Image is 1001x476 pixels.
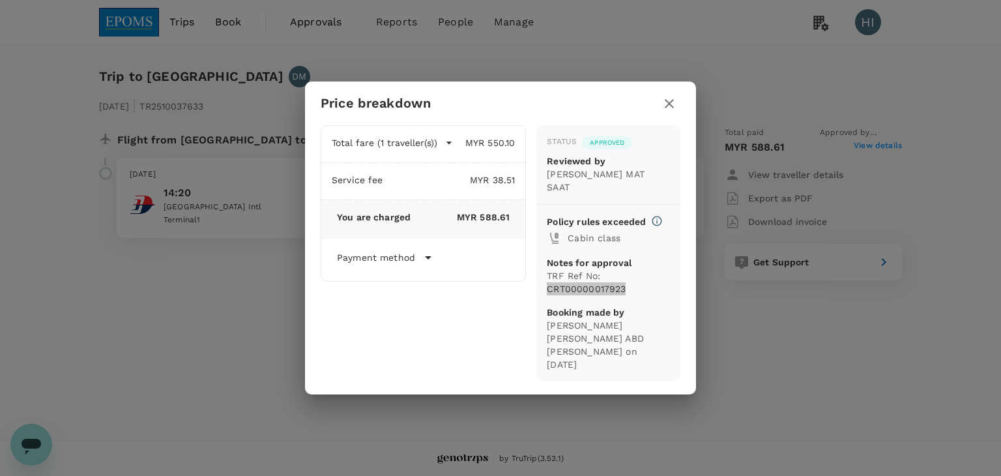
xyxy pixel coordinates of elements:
[582,138,632,147] span: Approved
[332,136,437,149] p: Total fare (1 traveller(s))
[547,215,646,228] p: Policy rules exceeded
[383,173,515,186] p: MYR 38.51
[337,211,411,224] p: You are charged
[321,93,431,113] h6: Price breakdown
[547,168,670,194] p: [PERSON_NAME] MAT SAAT
[568,231,670,245] p: Cabin class
[547,256,670,269] p: Notes for approval
[547,136,577,149] div: Status
[337,251,415,264] p: Payment method
[332,136,453,149] button: Total fare (1 traveller(s))
[547,269,670,295] p: TRF Ref No: CRT00000017923
[547,319,670,371] p: [PERSON_NAME] [PERSON_NAME] ABD [PERSON_NAME] on [DATE]
[453,136,515,149] p: MYR 550.10
[332,173,383,186] p: Service fee
[547,306,670,319] p: Booking made by
[411,211,510,224] p: MYR 588.61
[547,155,670,168] p: Reviewed by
